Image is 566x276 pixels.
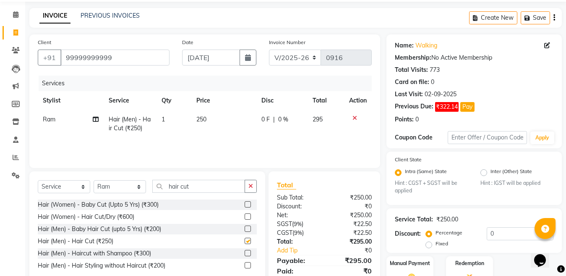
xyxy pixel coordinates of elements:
span: 0 % [278,115,288,124]
div: Name: [395,41,414,50]
div: ( ) [271,220,324,229]
label: Inter (Other) State [490,168,532,178]
input: Enter Offer / Coupon Code [448,131,527,144]
label: Invoice Number [269,39,305,46]
span: 250 [196,116,206,123]
div: Net: [271,211,324,220]
div: Hair (Men) - Hair Styling without Haircut (₹200) [38,261,165,270]
button: Apply [530,131,554,144]
iframe: chat widget [531,242,558,268]
div: ₹295.00 [324,237,378,246]
a: Add Tip [271,246,333,255]
div: Membership: [395,53,431,62]
input: Search or Scan [152,180,245,193]
div: ₹0 [324,202,378,211]
div: Previous Due: [395,102,433,112]
label: Redemption [455,260,484,267]
div: ₹250.00 [324,211,378,220]
div: Paid: [271,266,324,276]
span: 1 [162,116,165,123]
label: Client State [395,156,422,163]
div: Last Visit: [395,90,423,99]
span: SGST [277,220,292,228]
th: Stylist [38,91,104,110]
small: Hint : CGST + SGST will be applied [395,179,468,195]
div: Payable: [271,255,324,265]
button: +91 [38,50,61,66]
label: Date [182,39,193,46]
div: ₹250.00 [324,193,378,202]
div: ₹295.00 [324,255,378,265]
div: ₹250.00 [436,215,458,224]
div: Hair (Women) - Hair Cut/Dry (₹600) [38,213,134,221]
div: Hair (Men) - Haircut with Shampoo (₹300) [38,249,151,258]
th: Total [308,91,344,110]
div: 02-09-2025 [425,90,456,99]
div: No Active Membership [395,53,553,62]
div: 0 [415,115,419,124]
span: | [273,115,275,124]
a: INVOICE [39,8,70,24]
span: Hair (Men) - Hair Cut (₹250) [109,116,151,132]
div: 773 [430,66,440,74]
div: Hair (Men) - Baby Hair Cut (upto 5 Yrs) (₹200) [38,225,161,234]
a: Walking [415,41,437,50]
div: Discount: [395,229,421,238]
label: Manual Payment [390,260,430,267]
th: Disc [256,91,308,110]
th: Action [344,91,372,110]
div: Hair (Men) - Hair Cut (₹250) [38,237,113,246]
input: Search by Name/Mobile/Email/Code [60,50,170,66]
button: Save [521,11,550,24]
span: CGST [277,229,292,237]
th: Service [104,91,156,110]
th: Price [191,91,256,110]
label: Intra (Same) State [405,168,447,178]
div: ₹22.50 [324,220,378,229]
span: Ram [43,116,55,123]
div: Sub Total: [271,193,324,202]
div: ₹22.50 [324,229,378,237]
span: 0 F [261,115,270,124]
div: Total Visits: [395,66,428,74]
div: ( ) [271,229,324,237]
div: Points: [395,115,414,124]
div: Discount: [271,202,324,211]
div: Hair (Women) - Baby Cut (Upto 5 Yrs) (₹300) [38,200,159,209]
span: 9% [294,229,302,236]
div: ₹0 [324,266,378,276]
span: 9% [294,221,302,227]
div: Services [39,76,378,91]
label: Percentage [436,229,462,237]
a: PREVIOUS INVOICES [81,12,140,19]
span: ₹322.14 [435,102,459,112]
span: Total [277,181,296,189]
button: Pay [460,102,475,112]
div: ₹0 [333,246,378,255]
div: Total: [271,237,324,246]
div: 0 [431,78,434,87]
span: 295 [313,116,323,123]
label: Fixed [436,240,448,247]
div: Service Total: [395,215,433,224]
th: Qty [156,91,191,110]
button: Create New [469,11,517,24]
small: Hint : IGST will be applied [480,179,553,187]
label: Client [38,39,51,46]
div: Coupon Code [395,133,448,142]
div: Card on file: [395,78,429,87]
